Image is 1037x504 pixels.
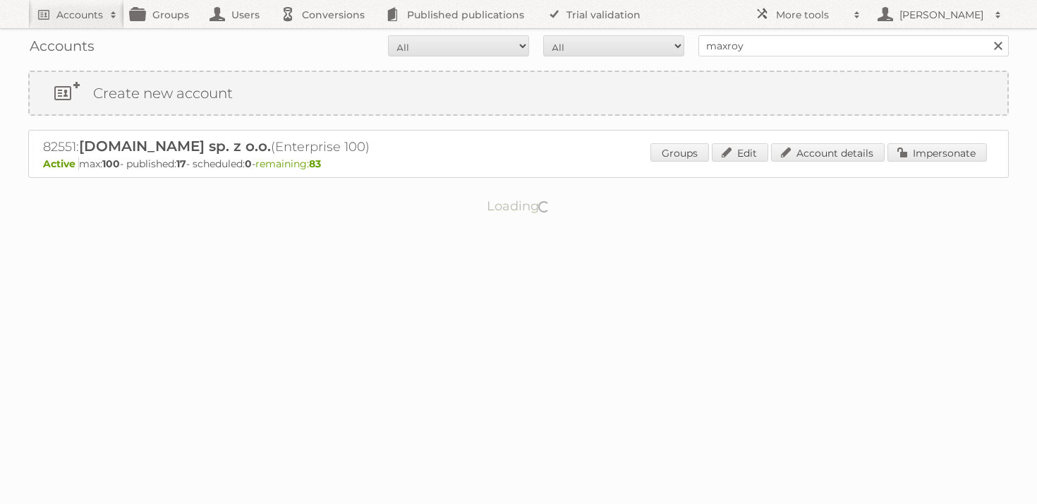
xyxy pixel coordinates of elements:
[776,8,847,22] h2: More tools
[712,143,768,162] a: Edit
[309,157,321,170] strong: 83
[43,157,994,170] p: max: - published: - scheduled: -
[30,72,1007,114] a: Create new account
[442,192,595,220] p: Loading
[79,138,271,155] span: [DOMAIN_NAME] sp. z o.o.
[650,143,709,162] a: Groups
[56,8,103,22] h2: Accounts
[255,157,321,170] span: remaining:
[771,143,885,162] a: Account details
[245,157,252,170] strong: 0
[176,157,186,170] strong: 17
[43,157,79,170] span: Active
[887,143,987,162] a: Impersonate
[102,157,120,170] strong: 100
[43,138,537,156] h2: 82551: (Enterprise 100)
[896,8,988,22] h2: [PERSON_NAME]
